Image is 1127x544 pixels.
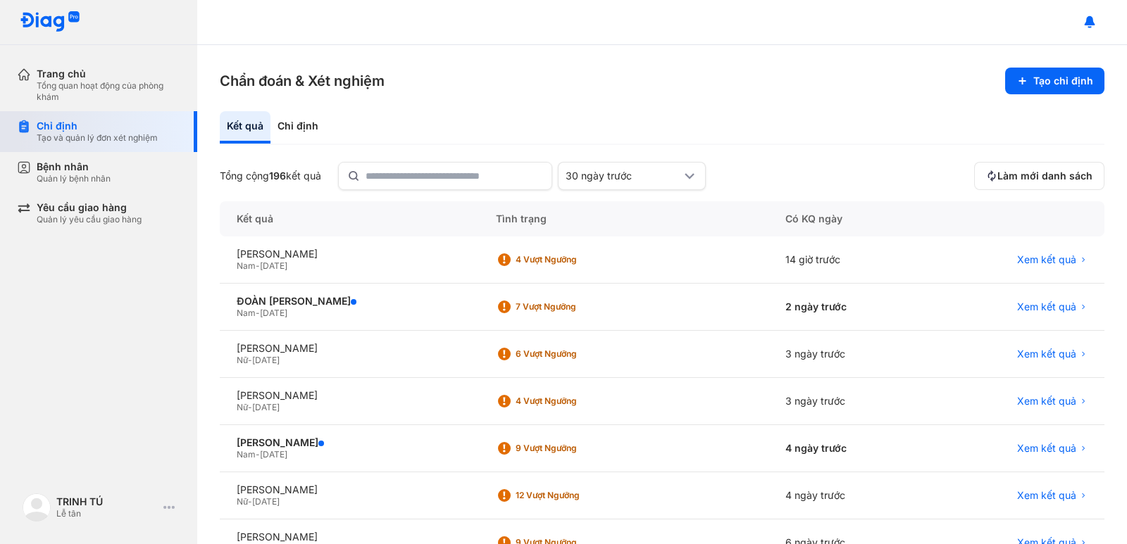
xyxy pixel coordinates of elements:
span: [DATE] [260,449,287,460]
span: Xem kết quả [1017,442,1076,455]
div: Chỉ định [37,120,158,132]
div: Tạo và quản lý đơn xét nghiệm [37,132,158,144]
div: Quản lý bệnh nhân [37,173,111,184]
div: [PERSON_NAME] [237,389,462,402]
div: Chỉ định [270,111,325,144]
div: 3 ngày trước [768,378,929,425]
div: 12 Vượt ngưỡng [516,490,628,501]
span: Xem kết quả [1017,253,1076,266]
img: logo [23,493,51,521]
span: - [248,355,252,365]
span: [DATE] [260,308,287,318]
span: Nữ [237,355,248,365]
div: 4 Vượt ngưỡng [516,396,628,407]
span: - [248,496,252,507]
span: Xem kết quả [1017,395,1076,407]
div: Có KQ ngày [768,201,929,236]
span: Nam [237,260,256,271]
div: Trang chủ [37,68,180,80]
div: 9 Vượt ngưỡng [516,443,628,454]
div: 3 ngày trước [768,331,929,378]
h3: Chẩn đoán & Xét nghiệm [220,71,385,91]
div: 30 ngày trước [566,170,681,182]
span: [DATE] [252,496,280,507]
div: 7 Vượt ngưỡng [516,301,628,312]
div: Tổng cộng kết quả [220,170,321,182]
div: [PERSON_NAME] [237,436,462,449]
div: 4 ngày trước [768,472,929,519]
div: ĐOÀN [PERSON_NAME] [237,295,462,308]
span: - [256,260,260,271]
span: - [256,308,260,318]
img: logo [20,11,80,33]
span: Nữ [237,496,248,507]
div: Tình trạng [479,201,768,236]
div: [PERSON_NAME] [237,248,462,260]
div: Lễ tân [56,508,158,519]
span: [DATE] [252,355,280,365]
button: Làm mới danh sách [974,162,1104,190]
span: - [256,449,260,460]
div: Kết quả [220,201,479,236]
div: TRINH TÚ [56,495,158,508]
div: [PERSON_NAME] [237,531,462,543]
span: Nam [237,449,256,460]
span: Xem kết quả [1017,489,1076,502]
div: 14 giờ trước [768,236,929,284]
div: Quản lý yêu cầu giao hàng [37,214,142,225]
div: [PERSON_NAME] [237,483,462,496]
button: Tạo chỉ định [1005,68,1104,94]
div: Kết quả [220,111,270,144]
span: Xem kết quả [1017,348,1076,360]
span: [DATE] [252,402,280,412]
span: Xem kết quả [1017,301,1076,313]
div: [PERSON_NAME] [237,342,462,355]
span: Nam [237,308,256,318]
span: Làm mới danh sách [997,170,1092,182]
div: Yêu cầu giao hàng [37,201,142,214]
div: 4 ngày trước [768,425,929,472]
span: 196 [269,170,286,182]
span: - [248,402,252,412]
div: 4 Vượt ngưỡng [516,254,628,265]
div: 6 Vượt ngưỡng [516,348,628,360]
div: 2 ngày trước [768,284,929,331]
span: [DATE] [260,260,287,271]
div: Bệnh nhân [37,160,111,173]
div: Tổng quan hoạt động của phòng khám [37,80,180,103]
span: Nữ [237,402,248,412]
